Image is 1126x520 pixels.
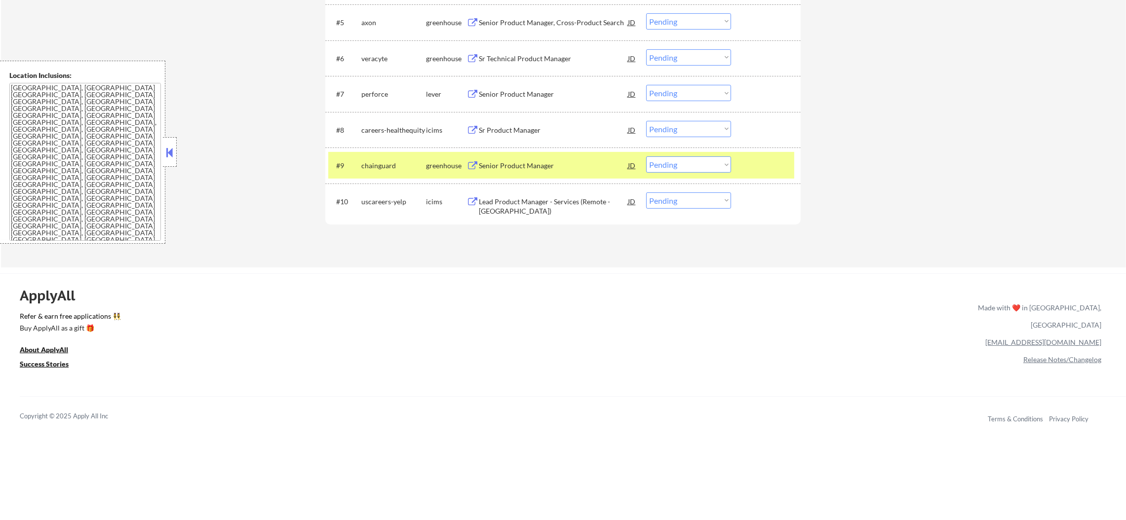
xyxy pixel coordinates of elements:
div: #9 [336,161,353,171]
div: uscareers-yelp [361,197,426,207]
div: axon [361,18,426,28]
div: careers-healthequity [361,125,426,135]
div: #7 [336,89,353,99]
div: greenhouse [426,18,466,28]
div: JD [627,121,637,139]
div: Senior Product Manager [479,89,628,99]
div: #8 [336,125,353,135]
div: Made with ❤️ in [GEOGRAPHIC_DATA], [GEOGRAPHIC_DATA] [974,299,1101,334]
a: Refer & earn free applications 👯‍♀️ [20,313,772,323]
div: Copyright © 2025 Apply All Inc [20,411,133,421]
div: perforce [361,89,426,99]
div: ApplyAll [20,287,86,304]
div: Senior Product Manager [479,161,628,171]
div: Sr Technical Product Manager [479,54,628,64]
div: JD [627,13,637,31]
div: JD [627,156,637,174]
div: #10 [336,197,353,207]
div: JD [627,85,637,103]
a: Buy ApplyAll as a gift 🎁 [20,323,118,335]
div: greenhouse [426,54,466,64]
div: veracyte [361,54,426,64]
div: Sr Product Manager [479,125,628,135]
div: #5 [336,18,353,28]
div: greenhouse [426,161,466,171]
div: icims [426,197,466,207]
a: Release Notes/Changelog [1023,355,1101,364]
div: Location Inclusions: [9,71,161,80]
div: icims [426,125,466,135]
u: Success Stories [20,360,69,368]
a: About ApplyAll [20,345,82,357]
div: chainguard [361,161,426,171]
a: Terms & Conditions [988,415,1043,423]
div: #6 [336,54,353,64]
div: JD [627,192,637,210]
div: Lead Product Manager - Services (Remote - [GEOGRAPHIC_DATA]) [479,197,628,216]
a: Privacy Policy [1049,415,1088,423]
div: Senior Product Manager, Cross-Product Search [479,18,628,28]
u: About ApplyAll [20,345,68,354]
a: Success Stories [20,359,82,371]
div: lever [426,89,466,99]
a: [EMAIL_ADDRESS][DOMAIN_NAME] [985,338,1101,346]
div: JD [627,49,637,67]
div: Buy ApplyAll as a gift 🎁 [20,325,118,332]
